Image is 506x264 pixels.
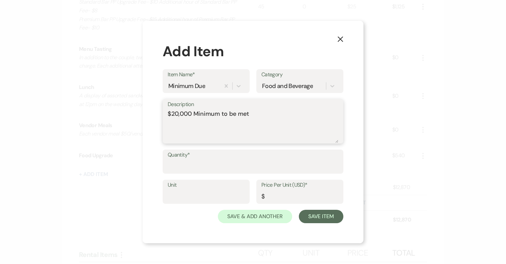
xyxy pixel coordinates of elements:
div: Add Item [163,41,343,62]
label: Description [168,100,338,109]
label: Category [261,70,338,80]
label: Item Name* [168,70,245,80]
label: Unit [168,180,245,190]
textarea: $20,000 Minimum to be met [168,109,338,143]
button: Save Item [299,210,343,223]
div: Minimum Due [168,82,205,91]
div: Food and Beverage [262,82,313,91]
label: Quantity* [168,150,338,160]
label: Price Per Unit (USD)* [261,180,338,190]
div: $ [261,192,264,201]
button: Save & Add Another [218,210,292,223]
